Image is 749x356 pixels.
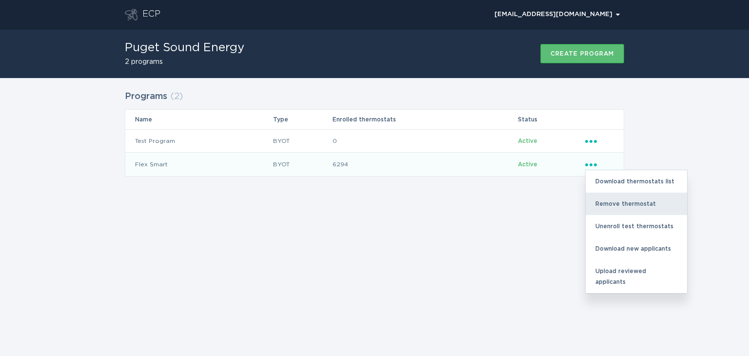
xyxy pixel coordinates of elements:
[125,153,624,176] tr: 5f1247f2c0434ff9aaaf0393365fb9fe
[586,237,687,260] div: Download new applicants
[125,129,273,153] td: Test Program
[125,110,624,129] tr: Table Headers
[125,59,244,65] h2: 2 programs
[125,153,273,176] td: Flex Smart
[332,129,518,153] td: 0
[586,260,687,293] div: Upload reviewed applicants
[494,12,620,18] div: [EMAIL_ADDRESS][DOMAIN_NAME]
[551,51,614,57] div: Create program
[125,88,167,105] h2: Programs
[586,215,687,237] div: Unenroll test thermostats
[273,129,332,153] td: BYOT
[490,7,624,22] div: Popover menu
[585,136,614,146] div: Popover menu
[332,153,518,176] td: 6294
[125,9,138,20] button: Go to dashboard
[518,161,537,167] span: Active
[517,110,585,129] th: Status
[518,138,537,144] span: Active
[586,170,687,193] div: Download thermostats list
[540,44,624,63] button: Create program
[332,110,518,129] th: Enrolled thermostats
[273,153,332,176] td: BYOT
[586,193,687,215] div: Remove thermostat
[125,129,624,153] tr: 99594c4f6ff24edb8ece91689c11225c
[170,92,183,101] span: ( 2 )
[490,7,624,22] button: Open user account details
[125,110,273,129] th: Name
[273,110,332,129] th: Type
[125,42,244,54] h1: Puget Sound Energy
[142,9,160,20] div: ECP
